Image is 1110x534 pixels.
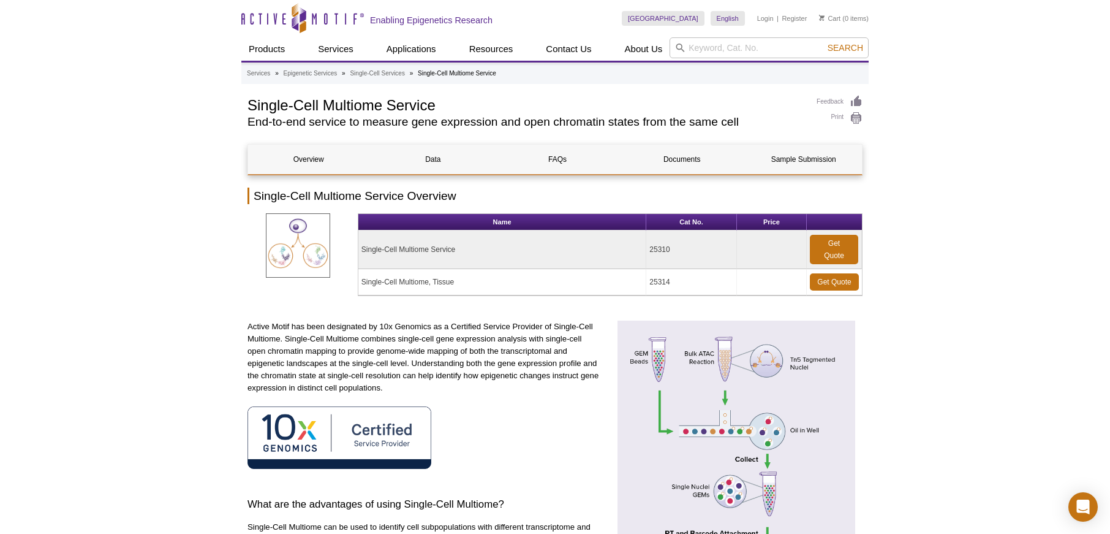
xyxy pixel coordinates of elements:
a: Print [817,112,863,125]
img: Single-Cell Multiome Service [266,213,330,278]
a: Contact Us [538,37,598,61]
a: English [711,11,745,26]
a: Services [247,68,270,79]
h2: End-to-end service to measure gene expression and open chromatin states from the same cell​ [247,116,804,128]
a: Login [757,14,774,23]
li: » [275,70,279,77]
a: [GEOGRAPHIC_DATA] [622,11,704,26]
a: Sample Submission [746,145,861,174]
input: Keyword, Cat. No. [670,37,869,58]
p: Active Motif has been designated by 10x Genomics as a Certified Service Provider of Single-Cell M... [247,321,601,394]
button: Search [824,42,867,53]
h3: What are the advantages of using Single-Cell Multiome?​ [247,497,601,512]
a: Applications [379,37,444,61]
a: Products [241,37,292,61]
a: FAQs [497,145,617,174]
td: Single-Cell Multiome, Tissue [358,269,646,296]
li: (0 items) [819,11,869,26]
h2: Enabling Epigenetics Research [370,15,493,26]
h2: Single-Cell Multiome Service Overview [247,188,863,204]
td: Single-Cell Multiome Service [358,231,646,269]
th: Price [737,214,807,231]
h1: Single-Cell Multiome Service [247,95,804,113]
a: Register [782,14,807,23]
a: Documents [622,145,742,174]
td: 25314 [646,269,736,296]
span: Search [828,43,863,53]
li: Single-Cell Multiome Service [418,70,496,77]
li: » [410,70,413,77]
td: 25310 [646,231,736,269]
a: Feedback [817,95,863,109]
a: Get Quote [810,235,858,264]
a: Single-Cell Services [350,68,404,79]
a: Epigenetic Services [283,68,337,79]
img: Your Cart [819,15,825,21]
li: | [777,11,779,26]
a: Resources [462,37,521,61]
a: Overview [248,145,369,174]
a: Get Quote [810,273,859,291]
li: » [342,70,345,77]
a: Data [372,145,493,174]
th: Cat No. [646,214,736,231]
a: Services [311,37,361,61]
a: Cart [819,14,840,23]
a: About Us [617,37,670,61]
th: Name [358,214,646,231]
div: Open Intercom Messenger [1068,492,1098,522]
img: 10X Genomics Certified Service Provider [247,406,431,468]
